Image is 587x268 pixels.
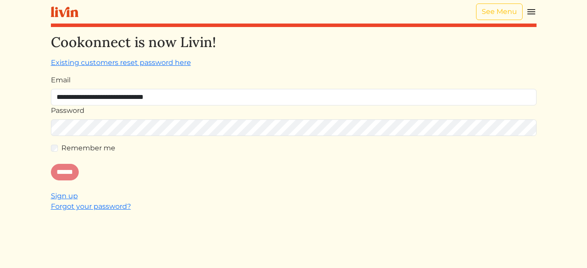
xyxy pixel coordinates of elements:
label: Email [51,75,70,85]
a: Existing customers reset password here [51,58,191,67]
a: See Menu [476,3,523,20]
img: menu_hamburger-cb6d353cf0ecd9f46ceae1c99ecbeb4a00e71ca567a856bd81f57e9d8c17bb26.svg [526,7,537,17]
h2: Cookonnect is now Livin! [51,34,537,51]
img: livin-logo-a0d97d1a881af30f6274990eb6222085a2533c92bbd1e4f22c21b4f0d0e3210c.svg [51,7,78,17]
a: Sign up [51,192,78,200]
label: Remember me [61,143,115,153]
label: Password [51,105,84,116]
a: Forgot your password? [51,202,131,210]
